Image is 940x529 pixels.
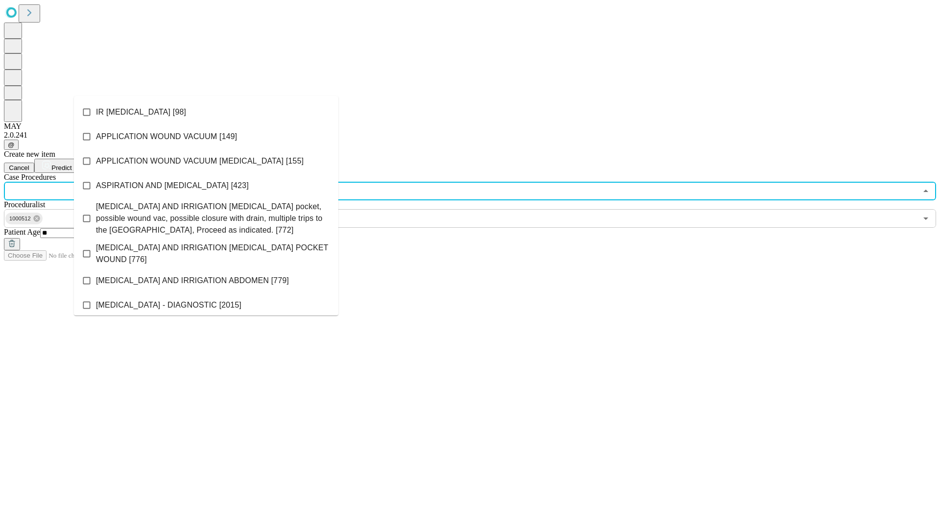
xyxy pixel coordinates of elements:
div: MAY [4,122,936,131]
span: 1000512 [5,213,35,224]
div: 2.0.241 [4,131,936,140]
span: [MEDICAL_DATA] - DIAGNOSTIC [2015] [96,299,241,311]
button: Cancel [4,163,34,173]
button: Close [919,184,933,198]
span: [MEDICAL_DATA] AND IRRIGATION [MEDICAL_DATA] POCKET WOUND [776] [96,242,330,265]
button: Predict [34,159,79,173]
button: @ [4,140,19,150]
span: Predict [51,164,71,171]
button: Open [919,212,933,225]
span: APPLICATION WOUND VACUUM [MEDICAL_DATA] [155] [96,155,304,167]
div: 1000512 [5,213,43,224]
span: [MEDICAL_DATA] AND IRRIGATION ABDOMEN [779] [96,275,289,287]
span: Scheduled Procedure [4,173,56,181]
span: APPLICATION WOUND VACUUM [149] [96,131,237,143]
span: ASPIRATION AND [MEDICAL_DATA] [423] [96,180,249,192]
span: Create new item [4,150,55,158]
span: [MEDICAL_DATA] AND IRRIGATION [MEDICAL_DATA] pocket, possible wound vac, possible closure with dr... [96,201,330,236]
span: Cancel [9,164,29,171]
span: Proceduralist [4,200,45,209]
span: Patient Age [4,228,40,236]
span: @ [8,141,15,148]
span: IR [MEDICAL_DATA] [98] [96,106,186,118]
